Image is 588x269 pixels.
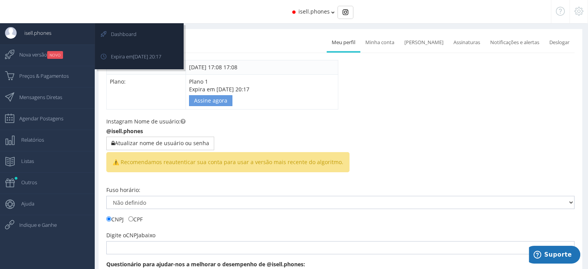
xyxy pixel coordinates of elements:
label: Instagram Nome de usuário: [106,118,186,125]
span: Expira em [DATE] 20:17 [189,86,249,103]
a: Deslogar [544,34,574,51]
span: Nova versão [12,45,63,64]
td: Plano: [107,74,186,109]
span: isell.phones [17,23,51,43]
span: Mensagens Diretas [12,87,62,107]
span: Relatórios [14,130,44,149]
span: Listas [14,151,34,171]
label: Fuso horário: [106,186,140,194]
span: Expira em [103,47,161,66]
b: Questionário para ajudar-nos a melhorar o desempenho de @isell.phones: [106,260,305,268]
a: [PERSON_NAME] [399,34,448,51]
img: Instagram_simple_icon.svg [343,9,348,15]
span: Ajuda [14,194,34,213]
iframe: Abre um widget para que você possa encontrar mais informações [529,246,580,265]
a: Assine agora [189,95,232,106]
span: Preços & Pagamentos [12,66,69,86]
span: Dashboard [103,24,136,44]
span: Indique e Ganhe [12,215,57,235]
b: @isell.phones [106,127,143,135]
input: CNPJ [106,216,111,221]
a: Notificações e alertas [485,34,544,51]
span: Plano 1 [189,78,249,103]
label: Digite o abaixo [106,231,155,239]
img: User Image [5,27,17,39]
span: CNPJ [126,231,138,239]
span: Agendar Postagens [12,109,63,128]
span: ⚠️ Recomendamos reautenticar sua conta para usar a versão mais recente do algoritmo. [106,152,349,172]
a: Assinaturas [448,34,485,51]
span: Outros [14,173,37,192]
input: CPF [128,216,133,221]
td: [DATE] 17:08 17:08 [186,60,338,74]
a: Meu perfil [327,34,360,51]
span: isell.phones [298,8,330,15]
a: Expira em[DATE] 20:17 [96,47,182,68]
span: [DATE] 20:17 [133,53,161,60]
a: Dashboard [96,24,182,46]
div: Basic example [337,6,353,19]
a: Minha conta [360,34,399,51]
small: NOVO [47,51,63,59]
label: CPF [128,215,143,223]
button: Atualizar nome de usuário ou senha [106,137,214,150]
label: CNPJ [106,215,124,223]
